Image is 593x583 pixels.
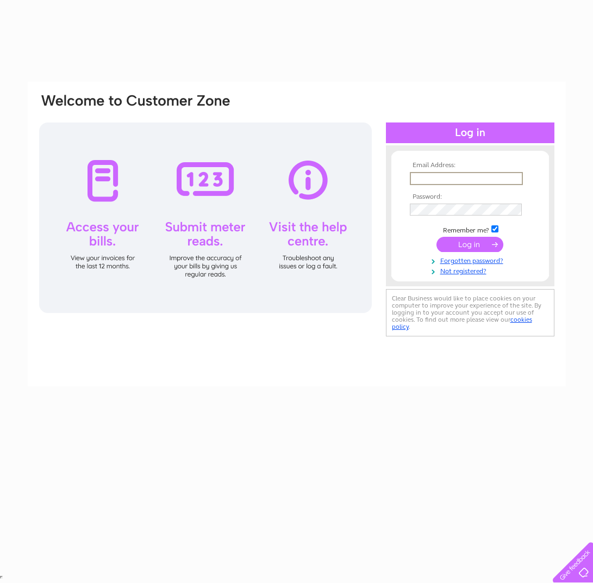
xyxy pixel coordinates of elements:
[436,237,503,252] input: Submit
[392,316,532,330] a: cookies policy
[386,289,554,336] div: Clear Business would like to place cookies on your computer to improve your experience of the sit...
[407,193,533,201] th: Password:
[407,224,533,235] td: Remember me?
[407,162,533,169] th: Email Address:
[410,265,533,275] a: Not registered?
[410,255,533,265] a: Forgotten password?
